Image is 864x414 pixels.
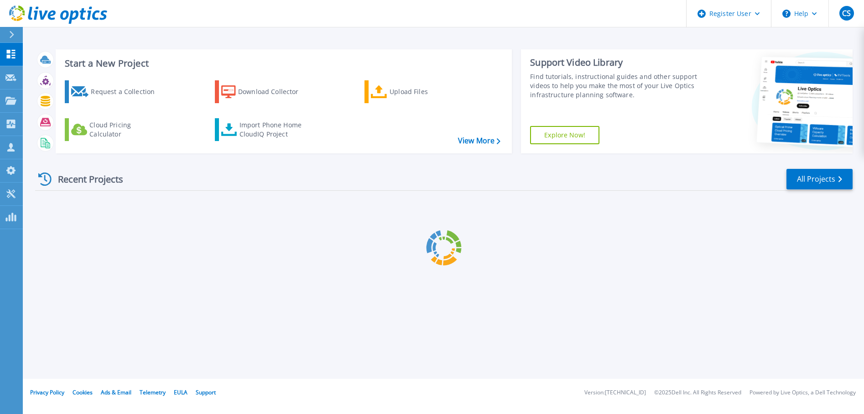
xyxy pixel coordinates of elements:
[390,83,463,101] div: Upload Files
[654,390,741,396] li: © 2025 Dell Inc. All Rights Reserved
[89,121,162,139] div: Cloud Pricing Calculator
[530,72,699,100] div: Find tutorials, instructional guides and other support videos to help you make the most of your L...
[73,388,93,396] a: Cookies
[530,126,599,144] a: Explore Now!
[239,121,311,139] div: Import Phone Home CloudIQ Project
[749,390,856,396] li: Powered by Live Optics, a Dell Technology
[174,388,187,396] a: EULA
[91,83,164,101] div: Request a Collection
[65,118,167,141] a: Cloud Pricing Calculator
[584,390,646,396] li: Version: [TECHNICAL_ID]
[238,83,311,101] div: Download Collector
[530,57,699,68] div: Support Video Library
[101,388,131,396] a: Ads & Email
[364,80,466,103] a: Upload Files
[65,80,167,103] a: Request a Collection
[842,10,851,17] span: CS
[30,388,64,396] a: Privacy Policy
[196,388,216,396] a: Support
[140,388,166,396] a: Telemetry
[458,136,500,145] a: View More
[786,169,853,189] a: All Projects
[65,58,500,68] h3: Start a New Project
[215,80,317,103] a: Download Collector
[35,168,135,190] div: Recent Projects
